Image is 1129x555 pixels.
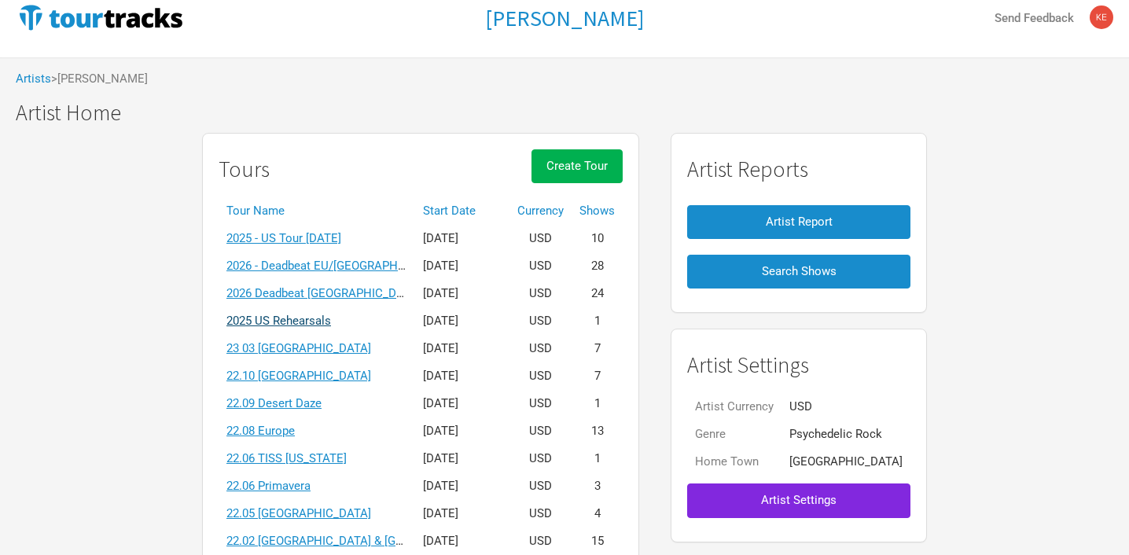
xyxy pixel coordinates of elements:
td: USD [509,445,572,472]
a: Artists [16,72,51,86]
td: [DATE] [415,225,509,252]
td: [DATE] [415,252,509,280]
a: 2026 - Deadbeat EU/[GEOGRAPHIC_DATA] [DATE] [226,259,485,273]
span: Search Shows [762,264,837,278]
a: 2025 US Rehearsals [226,314,331,328]
a: Create Tour [531,149,623,197]
a: 22.08 Europe [226,424,295,438]
a: 22.06 Primavera [226,479,311,493]
td: 13 [572,417,623,445]
td: 28 [572,252,623,280]
td: USD [509,307,572,335]
h1: [PERSON_NAME] [485,4,644,32]
td: USD [509,225,572,252]
a: 23 03 [GEOGRAPHIC_DATA] [226,341,371,355]
td: 1 [572,390,623,417]
h1: Artist Home [16,101,1129,125]
button: Search Shows [687,255,910,289]
td: USD [509,335,572,362]
h1: Artist Settings [687,353,910,377]
td: 24 [572,280,623,307]
img: Kea [1090,6,1113,29]
strong: Send Feedback [995,11,1074,25]
td: [DATE] [415,280,509,307]
h1: Tours [219,157,270,182]
td: [DATE] [415,527,509,555]
span: Artist Settings [761,493,837,507]
span: > [PERSON_NAME] [51,73,148,85]
h1: Artist Reports [687,157,910,182]
a: 22.05 [GEOGRAPHIC_DATA] [226,506,371,520]
th: Tour Name [219,197,415,225]
td: [DATE] [415,362,509,390]
a: 22.10 [GEOGRAPHIC_DATA] [226,369,371,383]
td: Artist Currency [687,393,781,421]
td: 15 [572,527,623,555]
a: Artist Settings [687,476,910,525]
td: USD [509,500,572,527]
td: [DATE] [415,417,509,445]
td: 1 [572,307,623,335]
a: Artist Report [687,197,910,247]
td: USD [509,472,572,500]
td: [DATE] [415,390,509,417]
td: [DATE] [415,472,509,500]
a: 22.06 TISS [US_STATE] [226,451,347,465]
span: Artist Report [766,215,833,229]
button: Create Tour [531,149,623,183]
span: Create Tour [546,159,608,173]
td: [DATE] [415,500,509,527]
td: [GEOGRAPHIC_DATA] [781,448,910,476]
td: USD [509,417,572,445]
button: Artist Report [687,205,910,239]
td: USD [781,393,910,421]
td: 10 [572,225,623,252]
th: Start Date [415,197,509,225]
td: 7 [572,362,623,390]
td: [DATE] [415,335,509,362]
td: Home Town [687,448,781,476]
button: Artist Settings [687,483,910,517]
a: [PERSON_NAME] [485,6,644,31]
td: USD [509,527,572,555]
td: USD [509,390,572,417]
td: USD [509,362,572,390]
a: Search Shows [687,247,910,296]
a: 2026 Deadbeat [GEOGRAPHIC_DATA] & [GEOGRAPHIC_DATA] Summer [226,286,594,300]
th: Currency [509,197,572,225]
a: 2025 - US Tour [DATE] [226,231,341,245]
img: TourTracks [16,2,186,33]
td: Genre [687,421,781,448]
a: 22.02 [GEOGRAPHIC_DATA] & [GEOGRAPHIC_DATA] [226,534,498,548]
td: [DATE] [415,445,509,472]
td: USD [509,252,572,280]
td: 4 [572,500,623,527]
td: 7 [572,335,623,362]
a: 22.09 Desert Daze [226,396,322,410]
td: 1 [572,445,623,472]
td: USD [509,280,572,307]
td: Psychedelic Rock [781,421,910,448]
td: 3 [572,472,623,500]
td: [DATE] [415,307,509,335]
th: Shows [572,197,623,225]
